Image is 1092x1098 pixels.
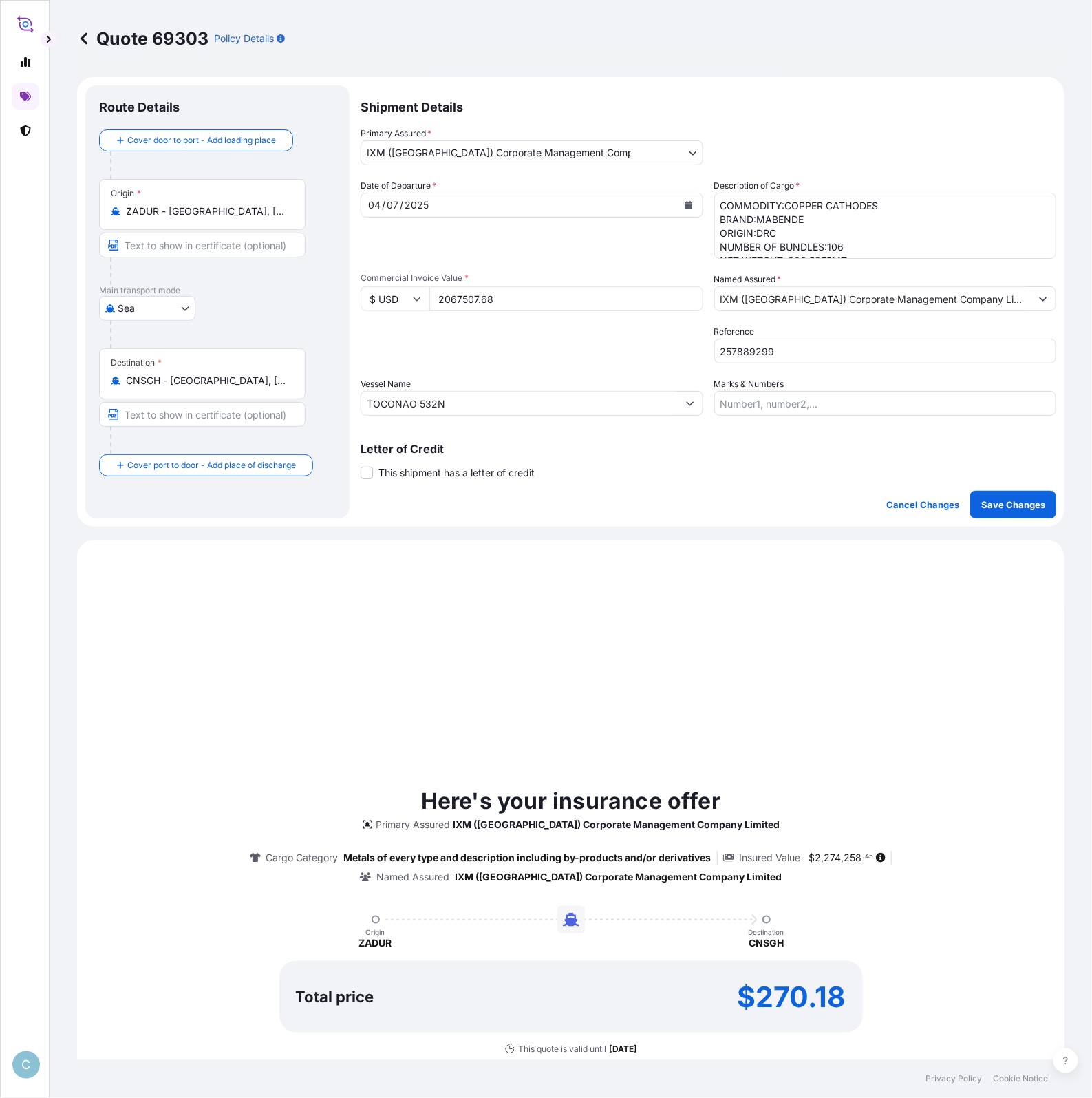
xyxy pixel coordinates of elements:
[429,286,703,311] input: Type amount
[749,928,784,936] p: Destination
[77,28,208,50] p: Quote 69303
[367,146,631,160] span: IXM ([GEOGRAPHIC_DATA]) Corporate Management Company Limited
[714,391,1057,416] input: Number1, number2,...
[749,936,784,950] p: CNSGH
[714,179,800,193] label: Description of Cargo
[738,986,846,1008] p: $270.18
[344,851,711,865] p: Metals of every type and description including by-products and/or derivatives
[367,197,382,213] div: day,
[378,466,535,480] span: This shipment has a letter of credit
[842,853,844,863] span: ,
[127,458,296,472] span: Cover port to door - Add place of discharge
[518,1044,606,1055] p: This quote is valid until
[714,377,784,391] label: Marks & Numbers
[981,498,1045,511] p: Save Changes
[126,204,288,218] input: Origin
[118,302,135,315] span: Sea
[22,1058,31,1072] span: C
[815,853,822,863] span: 2
[214,32,274,45] p: Policy Details
[266,851,339,865] p: Cargo Category
[844,853,862,863] span: 258
[111,357,162,368] div: Destination
[361,391,678,416] input: Type to search vessel name or IMO
[993,1073,1048,1084] a: Cookie Notice
[714,325,755,339] label: Reference
[99,99,180,116] p: Route Details
[875,491,970,518] button: Cancel Changes
[678,194,700,216] button: Calendar
[376,870,449,884] p: Named Assured
[366,928,385,936] p: Origin
[865,854,873,859] span: 45
[714,193,1057,259] textarea: COMMODITY:COPPER CATHODES BRAND:MABENDE ORIGIN:DRC NUMBER OF BUNDLES:106 NET WETGHT: 206.5855MT G...
[714,339,1057,363] input: Your internal reference
[361,179,436,193] span: Date of Departure
[385,197,400,213] div: month,
[376,818,450,832] p: Primary Assured
[361,140,703,165] button: IXM ([GEOGRAPHIC_DATA]) Corporate Management Company Limited
[403,197,430,213] div: year,
[126,374,288,388] input: Destination
[1031,286,1056,311] button: Show suggestions
[361,443,1056,454] p: Letter of Credit
[361,127,431,140] span: Primary Assured
[453,818,780,832] p: IXM ([GEOGRAPHIC_DATA]) Corporate Management Company Limited
[824,853,842,863] span: 274
[99,454,313,476] button: Cover port to door - Add place of discharge
[99,402,306,427] input: Text to appear on certificate
[111,188,141,199] div: Origin
[361,85,1056,127] p: Shipment Details
[809,853,815,863] span: $
[678,391,703,416] button: Show suggestions
[714,273,782,286] label: Named Assured
[99,129,293,151] button: Cover door to port - Add loading place
[359,936,392,950] p: ZADUR
[886,498,959,511] p: Cancel Changes
[361,377,411,391] label: Vessel Name
[382,197,385,213] div: /
[421,785,720,818] p: Here's your insurance offer
[296,990,374,1004] p: Total price
[863,854,865,859] span: .
[970,491,1056,518] button: Save Changes
[455,870,782,884] p: IXM ([GEOGRAPHIC_DATA]) Corporate Management Company Limited
[99,296,195,321] button: Select transport
[400,197,403,213] div: /
[609,1044,637,1055] p: [DATE]
[925,1073,982,1084] a: Privacy Policy
[740,851,801,865] p: Insured Value
[361,273,703,284] span: Commercial Invoice Value
[99,285,336,296] p: Main transport mode
[822,853,824,863] span: ,
[127,134,276,147] span: Cover door to port - Add loading place
[715,286,1031,311] input: Full name
[99,233,306,257] input: Text to appear on certificate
